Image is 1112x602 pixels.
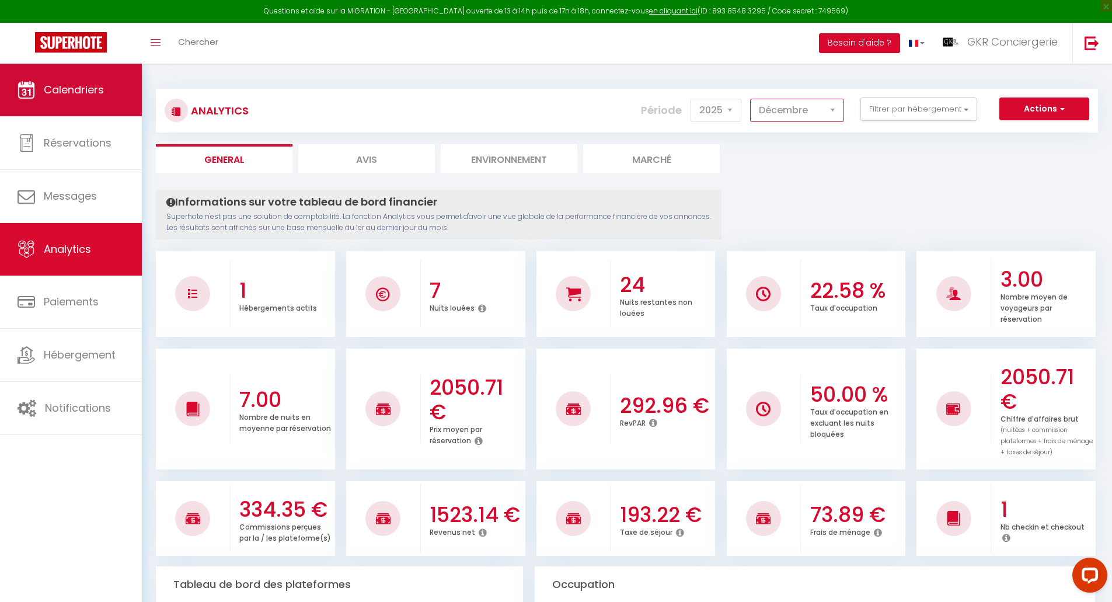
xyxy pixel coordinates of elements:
[430,525,475,537] p: Revenus net
[1001,426,1093,457] span: (nuitées + commission plateformes + frais de ménage + taxes de séjour)
[819,33,900,53] button: Besoin d'aide ?
[933,23,1072,64] a: ... GKR Conciergerie
[946,402,961,416] img: NO IMAGE
[166,196,711,208] h4: Informations sur votre tableau de bord financier
[649,6,698,16] a: en cliquant ici
[239,388,332,412] h3: 7.00
[188,98,249,124] h3: Analytics
[860,98,977,121] button: Filtrer par hébergement
[810,279,903,303] h3: 22.58 %
[620,525,672,537] p: Taxe de séjour
[1001,290,1068,324] p: Nombre moyen de voyageurs par réservation
[44,347,116,362] span: Hébergement
[44,82,104,97] span: Calendriers
[430,375,522,424] h3: 2050.71 €
[620,416,646,428] p: RevPAR
[188,289,197,298] img: NO IMAGE
[583,144,720,173] li: Marché
[810,525,870,537] p: Frais de ménage
[1085,36,1099,50] img: logout
[1001,267,1093,292] h3: 3.00
[620,273,713,297] h3: 24
[641,98,682,123] label: Période
[156,144,292,173] li: General
[239,279,332,303] h3: 1
[441,144,577,173] li: Environnement
[169,23,227,64] a: Chercher
[1001,365,1093,414] h3: 2050.71 €
[166,211,711,234] p: Superhote n'est pas une solution de comptabilité. La fonction Analytics vous permet d'avoir une v...
[45,401,111,415] span: Notifications
[239,410,331,433] p: Nombre de nuits en moyenne par réservation
[430,503,522,527] h3: 1523.14 €
[999,98,1089,121] button: Actions
[44,242,91,256] span: Analytics
[810,503,903,527] h3: 73.89 €
[1001,497,1093,522] h3: 1
[620,295,692,318] p: Nuits restantes non louées
[430,279,522,303] h3: 7
[1063,553,1112,602] iframe: LiveChat chat widget
[298,144,435,173] li: Avis
[810,405,888,439] p: Taux d'occupation en excluant les nuits bloquées
[35,32,107,53] img: Super Booking
[1001,412,1093,457] p: Chiffre d'affaires brut
[810,301,877,313] p: Taux d'occupation
[620,394,713,418] h3: 292.96 €
[620,503,713,527] h3: 193.22 €
[239,497,332,522] h3: 334.35 €
[810,382,903,407] h3: 50.00 %
[430,422,482,446] p: Prix moyen par réservation
[1001,520,1085,532] p: Nb checkin et checkout
[967,34,1058,49] span: GKR Conciergerie
[44,189,97,203] span: Messages
[430,301,475,313] p: Nuits louées
[44,294,99,309] span: Paiements
[942,33,960,51] img: ...
[239,301,317,313] p: Hébergements actifs
[756,402,771,416] img: NO IMAGE
[178,36,218,48] span: Chercher
[44,135,111,150] span: Réservations
[239,520,331,543] p: Commissions perçues par la / les plateforme(s)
